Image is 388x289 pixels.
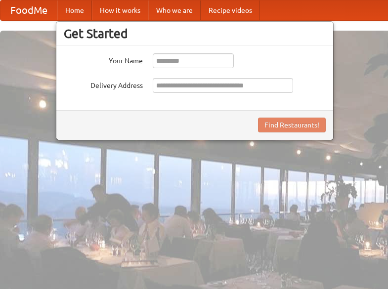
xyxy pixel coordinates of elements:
[57,0,92,20] a: Home
[92,0,148,20] a: How it works
[201,0,260,20] a: Recipe videos
[64,26,326,41] h3: Get Started
[258,118,326,132] button: Find Restaurants!
[148,0,201,20] a: Who we are
[64,78,143,90] label: Delivery Address
[64,53,143,66] label: Your Name
[0,0,57,20] a: FoodMe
